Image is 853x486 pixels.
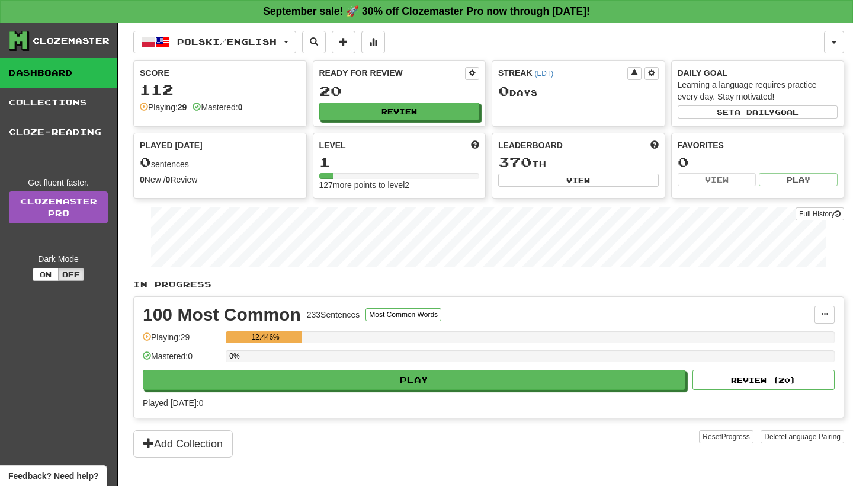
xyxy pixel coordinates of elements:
button: Play [759,173,838,186]
span: This week in points, UTC [650,139,659,151]
div: Score [140,67,300,79]
span: Level [319,139,346,151]
button: ResetProgress [699,430,753,443]
strong: 0 [140,175,145,184]
div: 0 [678,155,838,170]
strong: 0 [166,175,171,184]
strong: September sale! 🚀 30% off Clozemaster Pro now through [DATE]! [263,5,590,17]
div: Mastered: 0 [143,350,220,370]
button: Review [319,103,480,120]
div: 20 [319,84,480,98]
div: Favorites [678,139,838,151]
p: In Progress [133,279,844,290]
div: Clozemaster [33,35,110,47]
strong: 0 [238,103,243,112]
div: th [498,155,659,170]
button: Polski/English [133,31,296,53]
a: ClozemasterPro [9,191,108,223]
button: On [33,268,59,281]
div: 100 Most Common [143,306,301,324]
div: 112 [140,82,300,97]
div: Playing: [140,101,187,113]
button: Play [143,370,685,390]
span: Language Pairing [785,433,841,441]
button: View [498,174,659,187]
a: (EDT) [534,69,553,78]
div: Learning a language requires practice every day. Stay motivated! [678,79,838,103]
div: Get fluent faster. [9,177,108,188]
div: Playing: 29 [143,331,220,351]
div: Daily Goal [678,67,838,79]
div: Dark Mode [9,253,108,265]
span: 370 [498,154,532,170]
button: Seta dailygoal [678,105,838,119]
span: a daily [735,108,775,116]
div: Streak [498,67,627,79]
div: New / Review [140,174,300,186]
div: 233 Sentences [307,309,360,321]
button: Add Collection [133,430,233,458]
span: 0 [498,82,509,99]
button: Most Common Words [365,308,441,321]
strong: 29 [178,103,187,112]
div: 1 [319,155,480,170]
span: 0 [140,154,151,170]
span: Played [DATE]: 0 [143,398,203,408]
div: Day s [498,84,659,99]
div: Mastered: [193,101,242,113]
span: Leaderboard [498,139,563,151]
span: Polski / English [177,37,277,47]
span: Progress [721,433,750,441]
div: 12.446% [229,331,302,343]
button: Off [58,268,84,281]
button: Add sentence to collection [332,31,355,53]
div: Ready for Review [319,67,466,79]
span: Open feedback widget [8,470,98,482]
button: Search sentences [302,31,326,53]
button: Full History [796,207,844,220]
span: Played [DATE] [140,139,203,151]
button: View [678,173,756,186]
button: More stats [361,31,385,53]
button: DeleteLanguage Pairing [761,430,844,443]
button: Review (20) [692,370,835,390]
div: 127 more points to level 2 [319,179,480,191]
span: Score more points to level up [471,139,479,151]
div: sentences [140,155,300,170]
